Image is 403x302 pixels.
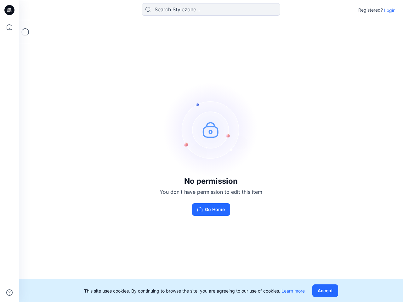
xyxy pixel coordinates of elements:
h3: No permission [160,177,262,186]
a: Learn more [281,288,305,294]
img: no-perm.svg [164,82,258,177]
p: Login [384,7,395,14]
input: Search Stylezone… [142,3,280,16]
p: You don't have permission to edit this item [160,188,262,196]
p: Registered? [358,6,383,14]
button: Go Home [192,203,230,216]
button: Accept [312,284,338,297]
p: This site uses cookies. By continuing to browse the site, you are agreeing to our use of cookies. [84,288,305,294]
